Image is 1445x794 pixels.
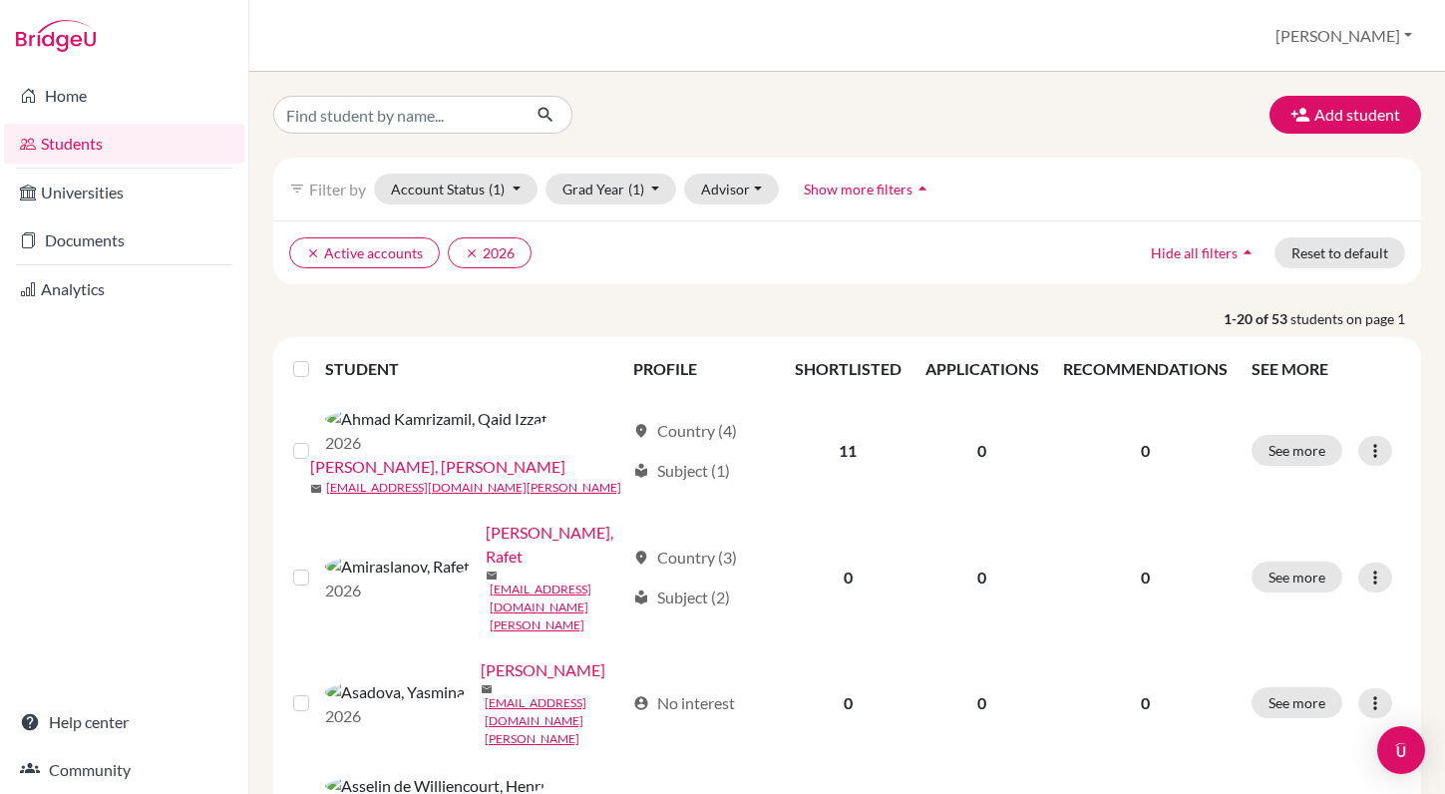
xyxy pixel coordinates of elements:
span: local_library [633,590,649,605]
span: Show more filters [804,181,912,198]
span: (1) [489,181,505,198]
th: STUDENT [325,345,622,393]
a: Documents [4,220,244,260]
input: Find student by name... [273,96,521,134]
a: [PERSON_NAME] [481,658,605,682]
span: Hide all filters [1151,244,1238,261]
a: Analytics [4,269,244,309]
button: See more [1252,687,1342,718]
i: filter_list [289,181,305,197]
img: Bridge-U [16,20,96,52]
td: 0 [783,646,913,760]
div: Open Intercom Messenger [1377,726,1425,774]
a: Home [4,76,244,116]
i: arrow_drop_up [1238,242,1258,262]
span: mail [481,683,493,695]
strong: 1-20 of 53 [1224,308,1290,329]
span: local_library [633,463,649,479]
td: 0 [913,393,1051,509]
p: 0 [1063,439,1228,463]
td: 11 [783,393,913,509]
a: [EMAIL_ADDRESS][DOMAIN_NAME][PERSON_NAME] [490,581,625,634]
div: Subject (2) [633,586,730,609]
th: RECOMMENDATIONS [1051,345,1240,393]
a: [EMAIL_ADDRESS][DOMAIN_NAME][PERSON_NAME] [326,479,621,497]
span: (1) [628,181,644,198]
th: SHORTLISTED [783,345,913,393]
span: Filter by [309,180,366,198]
a: Universities [4,173,244,212]
div: Subject (1) [633,459,730,483]
td: 0 [913,509,1051,646]
td: 0 [783,509,913,646]
a: [PERSON_NAME], Rafet [486,521,625,569]
img: Asadova, Yasmina [325,680,465,704]
button: See more [1252,435,1342,466]
span: account_circle [633,695,649,711]
div: No interest [633,691,735,715]
a: Students [4,124,244,164]
span: students on page 1 [1290,308,1421,329]
button: Account Status(1) [374,174,538,204]
p: 0 [1063,691,1228,715]
button: See more [1252,562,1342,593]
button: Grad Year(1) [545,174,677,204]
p: 2026 [325,579,470,602]
button: Show more filtersarrow_drop_up [787,174,949,204]
img: Amiraslanov, Rafet [325,555,470,579]
div: Country (3) [633,546,737,570]
span: location_on [633,423,649,439]
th: APPLICATIONS [913,345,1051,393]
button: Advisor [684,174,779,204]
a: Help center [4,702,244,742]
span: mail [310,483,322,495]
span: location_on [633,550,649,566]
i: clear [306,246,320,260]
button: [PERSON_NAME] [1266,17,1421,55]
span: mail [486,570,498,582]
button: Hide all filtersarrow_drop_up [1134,237,1274,268]
p: 2026 [325,704,465,728]
i: clear [465,246,479,260]
a: [PERSON_NAME], [PERSON_NAME] [310,455,565,479]
div: Country (4) [633,419,737,443]
img: Ahmad Kamrizamil, Qaid Izzat [325,407,547,431]
i: arrow_drop_up [912,179,932,198]
td: 0 [913,646,1051,760]
th: PROFILE [621,345,783,393]
button: clear2026 [448,237,532,268]
button: Reset to default [1274,237,1405,268]
button: Add student [1269,96,1421,134]
p: 0 [1063,566,1228,590]
a: [EMAIL_ADDRESS][DOMAIN_NAME][PERSON_NAME] [485,694,625,748]
a: Community [4,750,244,790]
p: 2026 [325,431,547,455]
th: SEE MORE [1240,345,1413,393]
button: clearActive accounts [289,237,440,268]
